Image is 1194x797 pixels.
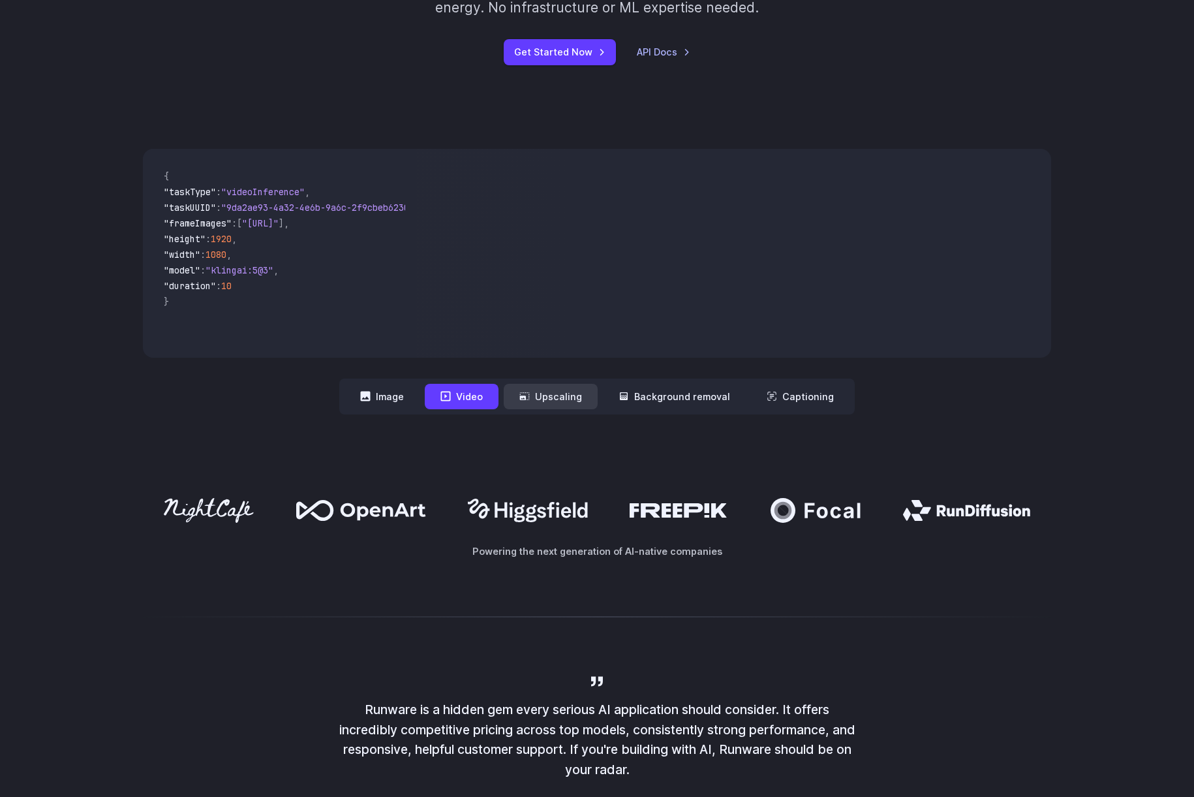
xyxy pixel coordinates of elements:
span: { [164,170,169,182]
span: : [232,217,237,229]
a: Get Started Now [504,39,616,65]
p: Runware is a hidden gem every serious AI application should consider. It offers incredibly compet... [336,700,858,780]
span: "taskType" [164,186,216,198]
span: "model" [164,264,200,276]
span: "taskUUID" [164,202,216,213]
button: Image [344,384,420,409]
button: Background removal [603,384,746,409]
span: , [273,264,279,276]
p: Powering the next generation of AI-native companies [143,544,1051,559]
span: : [216,280,221,292]
span: : [216,202,221,213]
span: 1920 [211,233,232,245]
button: Video [425,384,498,409]
span: , [305,186,310,198]
a: API Docs [637,44,690,59]
span: "videoInference" [221,186,305,198]
span: "duration" [164,280,216,292]
button: Upscaling [504,384,598,409]
span: "klingai:5@3" [206,264,273,276]
span: ] [279,217,284,229]
span: : [216,186,221,198]
span: "height" [164,233,206,245]
button: Captioning [751,384,850,409]
span: "width" [164,249,200,260]
span: "9da2ae93-4a32-4e6b-9a6c-2f9cbeb62301" [221,202,420,213]
span: : [200,264,206,276]
span: : [200,249,206,260]
span: , [226,249,232,260]
span: [ [237,217,242,229]
span: "frameImages" [164,217,232,229]
span: , [232,233,237,245]
span: 10 [221,280,232,292]
span: } [164,296,169,307]
span: "[URL]" [242,217,279,229]
span: : [206,233,211,245]
span: 1080 [206,249,226,260]
span: , [284,217,289,229]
